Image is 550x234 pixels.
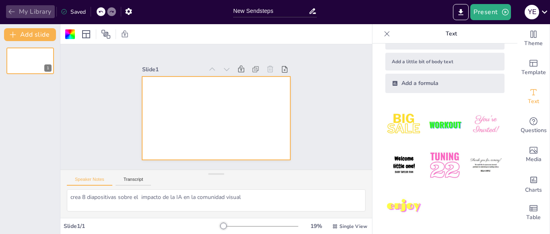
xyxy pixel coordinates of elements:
p: Text [393,24,509,43]
div: Layout [80,28,93,41]
img: 7.jpeg [385,188,423,225]
div: Add a table [517,198,550,227]
textarea: crea 8 diapositivas sobre el impacto de la IA en la comunidad visual [67,189,366,211]
div: 1 [6,48,54,74]
button: Speaker Notes [67,177,112,186]
span: Questions [521,126,547,135]
div: Add images, graphics, shapes or video [517,140,550,169]
span: Table [526,213,541,222]
button: Y E [525,4,539,20]
span: Position [101,29,111,39]
img: 3.jpeg [467,106,505,143]
span: Single View [339,223,367,230]
div: Add a formula [385,74,505,93]
button: Present [470,4,511,20]
img: 1.jpeg [385,106,423,143]
div: Add a little bit of body text [385,53,505,70]
div: Slide 1 / 1 [64,222,221,230]
div: 19 % [306,222,326,230]
span: Text [528,97,539,106]
span: Theme [524,39,543,48]
div: Add charts and graphs [517,169,550,198]
button: My Library [6,5,55,18]
div: Get real-time input from your audience [517,111,550,140]
button: Export to PowerPoint [453,4,469,20]
div: Change the overall theme [517,24,550,53]
input: Insert title [233,5,308,17]
img: 2.jpeg [426,106,463,143]
span: Template [521,68,546,77]
button: Transcript [116,177,151,186]
button: Add slide [4,28,56,41]
span: Charts [525,186,542,195]
div: 1 [44,64,52,72]
img: 4.jpeg [385,147,423,184]
div: Y E [525,5,539,19]
div: Add ready made slides [517,53,550,82]
span: Media [526,155,542,164]
img: 6.jpeg [467,147,505,184]
img: 5.jpeg [426,147,463,184]
div: Saved [61,8,86,16]
div: Slide 1 [131,77,188,114]
div: Add text boxes [517,82,550,111]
